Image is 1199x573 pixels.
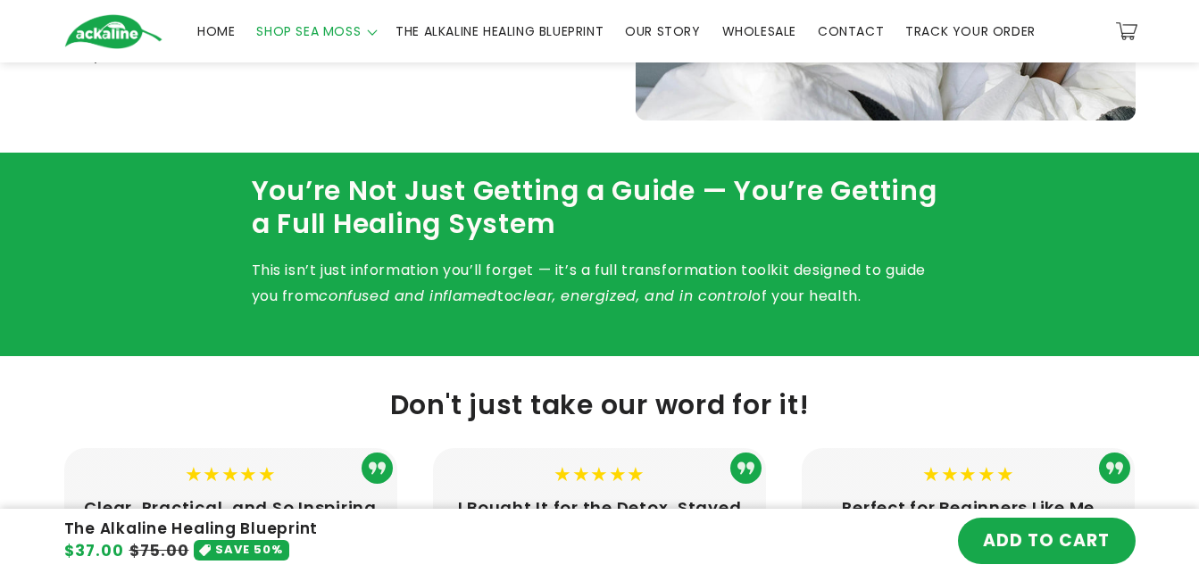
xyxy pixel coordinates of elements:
[319,286,497,306] em: confused and inflamed
[246,12,385,50] summary: SHOP SEA MOSS
[958,518,1136,564] button: ADD TO CART
[187,12,246,50] a: HOME
[64,14,162,49] img: Ackaline
[895,12,1046,50] a: TRACK YOUR ORDER
[712,12,807,50] a: WHOLESALE
[807,12,895,50] a: CONTACT
[820,457,1117,493] p: ★★★★★
[625,23,700,39] span: OUR STORY
[451,496,748,542] h3: I Bought It for the Detox, Stayed for the Healing Wisdom
[64,540,124,563] span: $37.00
[215,540,283,561] span: SAVE 50%
[82,457,379,493] p: ★★★★★
[614,12,711,50] a: OUR STORY
[513,286,752,306] em: clear, energized, and in control
[252,171,937,243] span: You’re Not Just Getting a Guide — You’re Getting a Full Healing System
[390,388,810,421] h2: Don't just take our word for it!
[82,496,379,519] h3: Clear, Practical, and So Inspiring
[252,258,948,310] p: This isn’t just information you’ll forget — it’s a full transformation toolkit designed to guide ...
[385,12,614,50] a: THE ALKALINE HEALING BLUEPRINT
[129,540,189,563] s: $75.00
[396,23,604,39] span: THE ALKALINE HEALING BLUEPRINT
[451,457,748,493] p: ★★★★★
[256,23,361,39] span: SHOP SEA MOSS
[818,23,884,39] span: CONTACT
[722,23,796,39] span: WHOLESALE
[197,23,235,39] span: HOME
[64,519,319,538] h4: The Alkaline Healing Blueprint
[905,23,1036,39] span: TRACK YOUR ORDER
[820,496,1117,519] h3: Perfect for Beginners Like Me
